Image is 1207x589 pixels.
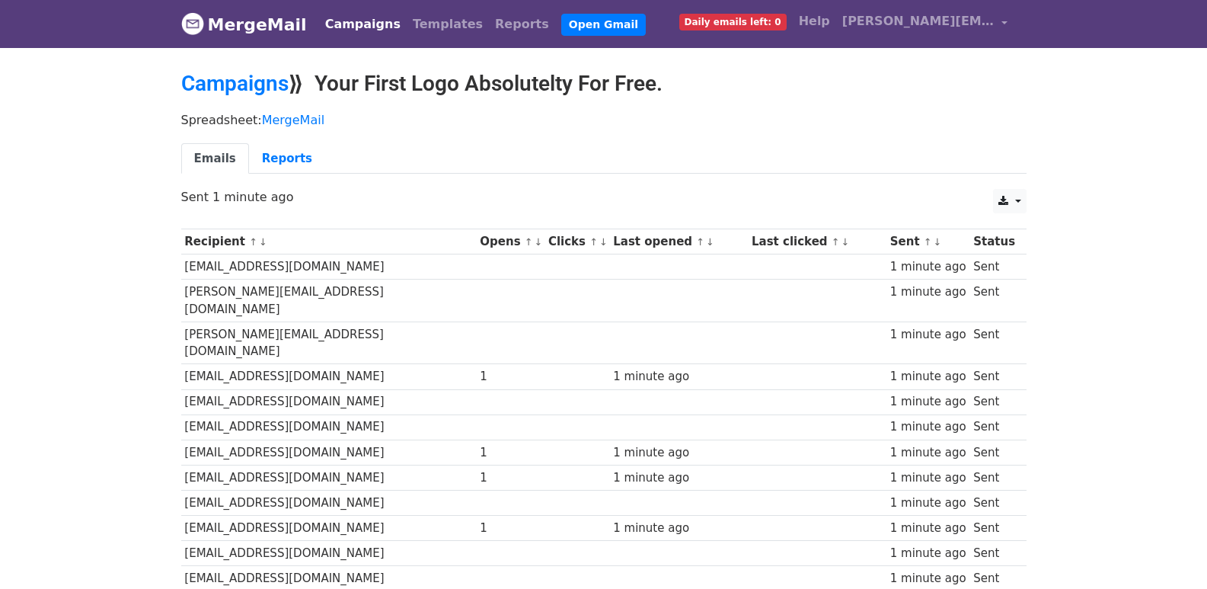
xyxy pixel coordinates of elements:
[969,541,1018,566] td: Sent
[480,520,541,537] div: 1
[969,280,1018,322] td: Sent
[969,440,1018,465] td: Sent
[890,495,966,512] div: 1 minute ago
[609,229,748,254] th: Last opened
[480,444,541,462] div: 1
[890,444,966,462] div: 1 minute ago
[969,364,1018,389] td: Sent
[535,236,543,248] a: ↓
[181,12,204,35] img: MergeMail logo
[969,254,1018,280] td: Sent
[836,6,1014,42] a: [PERSON_NAME][EMAIL_ADDRESS][DOMAIN_NAME]
[181,71,289,96] a: Campaigns
[613,520,744,537] div: 1 minute ago
[613,444,744,462] div: 1 minute ago
[480,368,541,386] div: 1
[706,236,714,248] a: ↓
[890,418,966,436] div: 1 minute ago
[525,236,533,248] a: ↑
[832,236,840,248] a: ↑
[262,113,324,127] a: MergeMail
[181,490,477,515] td: [EMAIL_ADDRESS][DOMAIN_NAME]
[249,236,257,248] a: ↑
[969,490,1018,515] td: Sent
[249,143,325,174] a: Reports
[613,368,744,386] div: 1 minute ago
[890,520,966,537] div: 1 minute ago
[181,364,477,389] td: [EMAIL_ADDRESS][DOMAIN_NAME]
[890,570,966,587] div: 1 minute ago
[793,6,836,37] a: Help
[599,236,608,248] a: ↓
[561,14,646,36] a: Open Gmail
[181,415,477,440] td: [EMAIL_ADDRESS][DOMAIN_NAME]
[969,389,1018,415] td: Sent
[181,189,1027,205] p: Sent 1 minute ago
[886,229,969,254] th: Sent
[477,229,545,254] th: Opens
[613,469,744,487] div: 1 minute ago
[673,6,793,37] a: Daily emails left: 0
[407,9,489,40] a: Templates
[181,229,477,254] th: Recipient
[934,236,942,248] a: ↓
[890,469,966,487] div: 1 minute ago
[890,283,966,301] div: 1 minute ago
[924,236,932,248] a: ↑
[480,469,541,487] div: 1
[181,516,477,541] td: [EMAIL_ADDRESS][DOMAIN_NAME]
[181,389,477,415] td: [EMAIL_ADDRESS][DOMAIN_NAME]
[969,229,1018,254] th: Status
[544,229,609,254] th: Clicks
[181,280,477,322] td: [PERSON_NAME][EMAIL_ADDRESS][DOMAIN_NAME]
[679,14,787,30] span: Daily emails left: 0
[181,8,307,40] a: MergeMail
[181,143,249,174] a: Emails
[890,545,966,562] div: 1 minute ago
[748,229,886,254] th: Last clicked
[489,9,555,40] a: Reports
[181,112,1027,128] p: Spreadsheet:
[969,516,1018,541] td: Sent
[841,236,850,248] a: ↓
[969,322,1018,364] td: Sent
[181,322,477,364] td: [PERSON_NAME][EMAIL_ADDRESS][DOMAIN_NAME]
[259,236,267,248] a: ↓
[696,236,704,248] a: ↑
[890,368,966,386] div: 1 minute ago
[890,258,966,276] div: 1 minute ago
[181,254,477,280] td: [EMAIL_ADDRESS][DOMAIN_NAME]
[890,326,966,344] div: 1 minute ago
[589,236,598,248] a: ↑
[319,9,407,40] a: Campaigns
[969,465,1018,490] td: Sent
[842,12,995,30] span: [PERSON_NAME][EMAIL_ADDRESS][DOMAIN_NAME]
[969,415,1018,440] td: Sent
[181,465,477,490] td: [EMAIL_ADDRESS][DOMAIN_NAME]
[890,393,966,411] div: 1 minute ago
[181,440,477,465] td: [EMAIL_ADDRESS][DOMAIN_NAME]
[181,541,477,566] td: [EMAIL_ADDRESS][DOMAIN_NAME]
[181,71,1027,97] h2: ⟫ Your First Logo Absolutelty For Free.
